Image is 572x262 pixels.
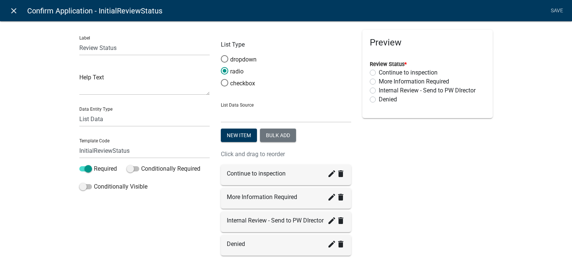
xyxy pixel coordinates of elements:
[327,240,336,249] i: create
[79,182,147,191] label: Conditionally Visible
[379,68,438,77] label: Continue to inspection
[221,150,351,159] p: Click and drag to reorder
[221,129,257,142] button: New item
[227,169,345,178] div: Continue to inspection
[221,67,244,76] label: radio
[327,169,336,178] i: create
[260,129,296,142] button: Bulk add
[547,4,566,18] a: Save
[79,164,117,173] label: Required
[227,216,345,225] div: Internal Review - Send to PW DIrector
[221,79,255,88] label: checkbox
[379,77,449,86] label: More Information Required
[327,193,336,202] i: create
[336,240,345,249] i: delete
[336,169,345,178] i: delete
[370,62,407,67] label: Review Status
[127,164,200,173] label: Conditionally Required
[9,6,18,15] i: close
[336,193,345,202] i: delete
[227,193,345,202] div: More Information Required
[221,40,351,49] p: List Type
[327,216,336,225] i: create
[370,37,485,48] h5: Preview
[336,216,345,225] i: delete
[379,95,397,104] label: Denied
[379,86,476,95] label: Internal Review - Send to PW DIrector
[227,240,345,249] div: Denied
[27,3,162,18] span: Confirm Application - InitialReviewStatus
[221,55,257,64] label: dropdown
